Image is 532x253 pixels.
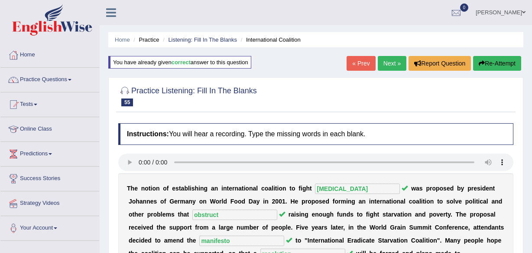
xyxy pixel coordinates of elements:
b: e [458,198,462,205]
b: c [261,185,265,192]
b: w [411,185,416,192]
b: t [289,185,292,192]
b: t [179,185,181,192]
b: l [487,198,488,205]
a: Predictions [0,142,99,164]
b: o [393,198,397,205]
b: l [256,185,258,192]
b: a [359,198,362,205]
b: a [139,198,143,205]
b: e [138,224,141,231]
b: a [184,211,187,218]
b: n [382,198,386,205]
b: e [138,211,142,218]
b: e [150,198,154,205]
b: o [450,198,454,205]
b: o [163,185,167,192]
span: 0 [460,3,469,12]
b: s [171,211,175,218]
b: t [374,198,376,205]
b: t [493,185,495,192]
b: o [199,198,203,205]
b: y [461,185,464,192]
b: t [242,185,244,192]
b: t [389,198,392,205]
a: Online Class [0,117,99,139]
b: l [494,211,496,218]
b: r [443,211,445,218]
b: n [371,198,375,205]
b: e [174,198,178,205]
b: t [386,211,388,218]
b: d [499,198,503,205]
b: n [397,198,401,205]
b: d [325,198,329,205]
b: p [311,198,315,205]
b: h [306,185,310,192]
b: W [210,198,216,205]
b: e [440,211,443,218]
b: o [160,198,164,205]
b: p [176,224,180,231]
b: y [256,198,260,205]
b: n [408,211,412,218]
b: n [343,211,347,218]
b: d [347,211,350,218]
b: n [249,185,253,192]
b: f [333,198,335,205]
b: n [301,211,305,218]
b: o [129,211,133,218]
b: o [153,211,157,218]
b: a [400,198,404,205]
b: b [184,185,188,192]
b: i [263,198,265,205]
input: blank [315,184,400,194]
a: Tests [0,92,99,114]
b: g [204,185,208,192]
b: G [169,198,174,205]
b: s [169,224,172,231]
b: a [253,198,256,205]
b: r [474,211,476,218]
b: g [305,211,308,218]
b: v [437,211,440,218]
b: p [302,198,305,205]
li: International Coalition [239,36,301,44]
b: n [200,185,204,192]
b: a [397,211,400,218]
b: n [362,198,366,205]
b: a [221,224,224,231]
b: h [180,211,184,218]
b: s [350,211,354,218]
b: f [167,185,169,192]
b: t [227,185,229,192]
b: p [147,211,151,218]
b: s [383,211,386,218]
b: t [476,198,478,205]
b: n [156,185,160,192]
b: l [272,185,273,192]
b: i [421,198,423,205]
b: J [129,198,132,205]
b: o [199,224,203,231]
b: o [433,211,437,218]
b: o [412,198,416,205]
b: r [224,224,226,231]
b: o [308,198,311,205]
b: a [492,198,495,205]
b: o [238,198,242,205]
b: o [245,185,249,192]
b: r [187,224,189,231]
b: F [230,198,234,205]
b: l [222,198,224,205]
b: o [440,185,444,192]
b: d [450,185,454,192]
div: You have already given answer to this question [108,56,251,69]
b: p [429,211,433,218]
b: u [339,211,343,218]
b: o [216,198,220,205]
b: o [184,224,188,231]
b: l [188,185,190,192]
b: r [471,185,474,192]
b: o [265,185,269,192]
